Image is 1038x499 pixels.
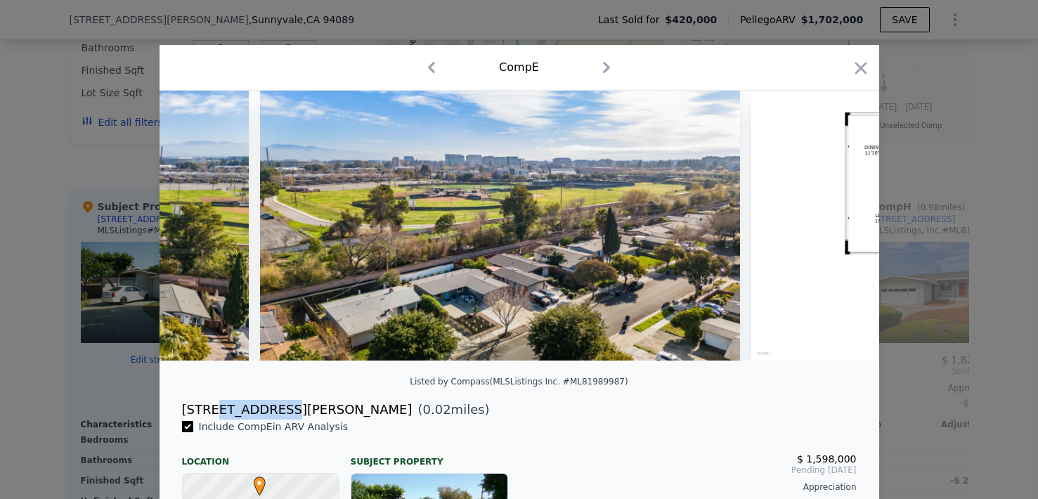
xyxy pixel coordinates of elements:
[531,481,857,493] div: Appreciation
[423,402,451,417] span: 0.02
[351,445,508,467] div: Subject Property
[499,59,539,76] div: Comp E
[410,377,628,387] div: Listed by Compass (MLSListings Inc. #ML81989987)
[531,465,857,476] span: Pending [DATE]
[797,453,857,465] span: $ 1,598,000
[193,421,354,432] span: Include Comp E in ARV Analysis
[182,445,339,467] div: Location
[250,472,269,493] span: •
[413,400,490,420] span: ( miles)
[260,91,740,361] img: Property Img
[182,400,413,420] div: [STREET_ADDRESS][PERSON_NAME]
[250,477,259,485] div: •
